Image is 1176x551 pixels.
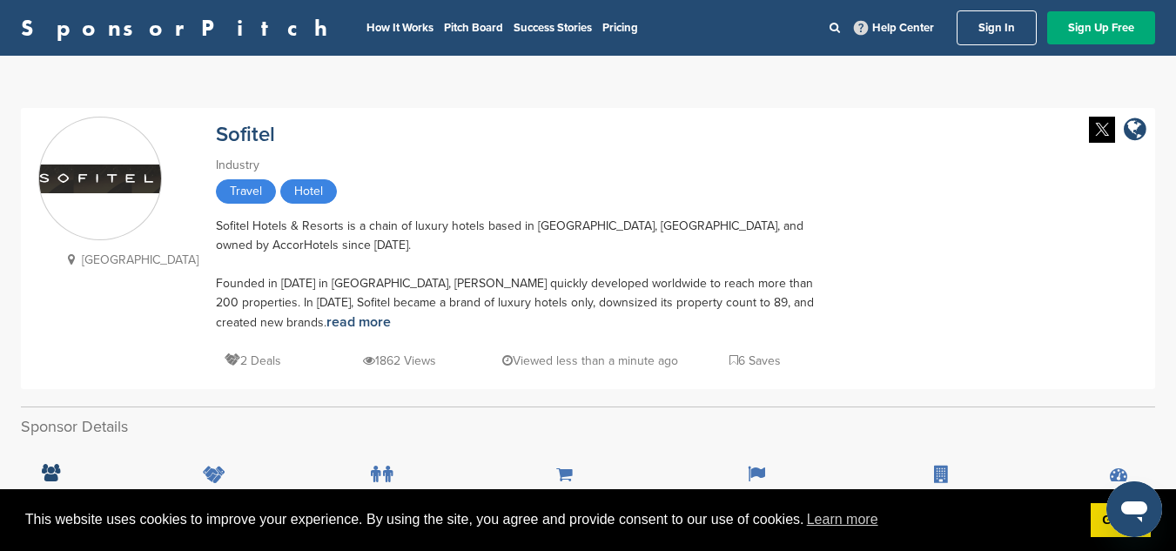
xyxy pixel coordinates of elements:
a: Sign Up Free [1047,11,1155,44]
a: read more [326,313,391,331]
img: Sponsorpitch & Sofitel [39,165,161,193]
a: Sofitel [216,122,275,147]
div: Sofitel Hotels & Resorts is a chain of luxury hotels based in [GEOGRAPHIC_DATA], [GEOGRAPHIC_DATA... [216,217,825,333]
a: Help Center [850,17,937,38]
p: 1862 Views [363,350,436,372]
span: Hotel [280,179,337,204]
a: SponsorPitch [21,17,339,39]
a: How It Works [366,21,433,35]
div: Industry [216,156,825,175]
a: Pricing [602,21,638,35]
h2: Sponsor Details [21,415,1155,439]
p: [GEOGRAPHIC_DATA] [60,249,198,271]
span: This website uses cookies to improve your experience. By using the site, you agree and provide co... [25,507,1077,533]
p: 6 Saves [729,350,781,372]
p: 2 Deals [225,350,281,372]
a: Success Stories [514,21,592,35]
img: Twitter white [1089,117,1115,143]
iframe: Bouton de lancement de la fenêtre de messagerie [1106,481,1162,537]
a: Sign In [957,10,1037,45]
a: learn more about cookies [804,507,881,533]
span: Travel [216,179,276,204]
a: Pitch Board [444,21,503,35]
a: company link [1124,117,1146,145]
p: Viewed less than a minute ago [502,350,678,372]
a: dismiss cookie message [1091,503,1151,538]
